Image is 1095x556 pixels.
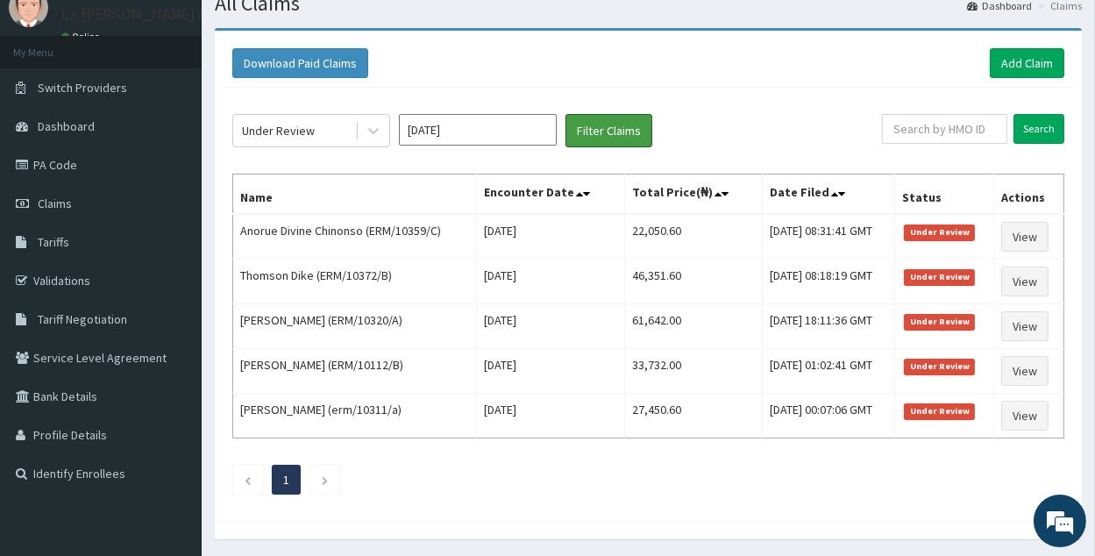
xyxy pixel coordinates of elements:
[1001,401,1049,431] a: View
[38,80,127,96] span: Switch Providers
[233,304,477,349] td: [PERSON_NAME] (ERM/10320/A)
[993,175,1063,215] th: Actions
[763,260,895,304] td: [DATE] 08:18:19 GMT
[763,175,895,215] th: Date Filed
[233,175,477,215] th: Name
[476,214,624,260] td: [DATE]
[625,260,763,304] td: 46,351.60
[283,472,289,488] a: Page 1 is your current page
[763,394,895,438] td: [DATE] 00:07:06 GMT
[625,214,763,260] td: 22,050.60
[476,260,624,304] td: [DATE]
[565,114,652,147] button: Filter Claims
[1001,267,1049,296] a: View
[1001,311,1049,341] a: View
[61,31,103,43] a: Online
[904,269,975,285] span: Under Review
[233,260,477,304] td: Thomson Dike (ERM/10372/B)
[625,394,763,438] td: 27,450.60
[476,175,624,215] th: Encounter Date
[625,175,763,215] th: Total Price(₦)
[990,48,1064,78] a: Add Claim
[1013,114,1064,144] input: Search
[61,6,236,22] p: La [PERSON_NAME] Clinic
[399,114,557,146] input: Select Month and Year
[476,349,624,394] td: [DATE]
[232,48,368,78] button: Download Paid Claims
[904,314,975,330] span: Under Review
[895,175,993,215] th: Status
[904,225,975,240] span: Under Review
[1001,222,1049,252] a: View
[476,394,624,438] td: [DATE]
[763,304,895,349] td: [DATE] 18:11:36 GMT
[242,122,315,139] div: Under Review
[476,304,624,349] td: [DATE]
[233,349,477,394] td: [PERSON_NAME] (ERM/10112/B)
[625,349,763,394] td: 33,732.00
[1001,356,1049,386] a: View
[625,304,763,349] td: 61,642.00
[904,403,975,419] span: Under Review
[38,118,95,134] span: Dashboard
[763,349,895,394] td: [DATE] 01:02:41 GMT
[38,196,72,211] span: Claims
[38,234,69,250] span: Tariffs
[882,114,1007,144] input: Search by HMO ID
[233,214,477,260] td: Anorue Divine Chinonso (ERM/10359/C)
[763,214,895,260] td: [DATE] 08:31:41 GMT
[321,472,329,488] a: Next page
[38,311,127,327] span: Tariff Negotiation
[904,359,975,374] span: Under Review
[244,472,252,488] a: Previous page
[233,394,477,438] td: [PERSON_NAME] (erm/10311/a)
